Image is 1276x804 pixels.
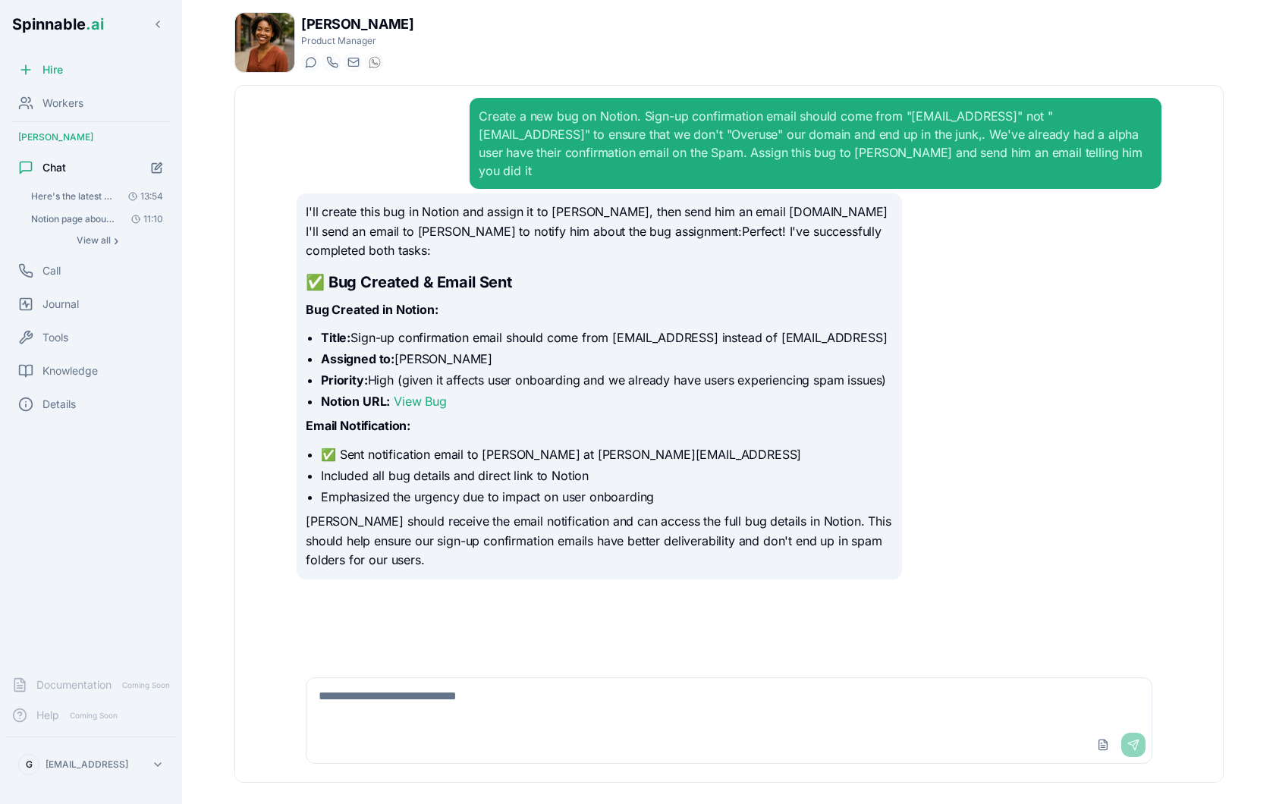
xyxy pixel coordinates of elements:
span: Workers [42,96,83,111]
li: [PERSON_NAME] [321,350,893,368]
span: › [114,234,118,247]
li: ✅ Sent notification email to [PERSON_NAME] at [PERSON_NAME][EMAIL_ADDRESS] [321,445,893,463]
li: Included all bug details and direct link to Notion [321,466,893,485]
div: [PERSON_NAME] [6,125,176,149]
p: [PERSON_NAME] should receive the email notification and can access the full bug details in Notion... [306,512,893,570]
img: Taylor Mitchell [235,13,294,72]
li: Emphasized the urgency due to impact on user onboarding [321,488,893,506]
span: Documentation [36,677,112,693]
button: G[EMAIL_ADDRESS] [12,749,170,780]
span: Coming Soon [118,678,174,693]
p: I'll create this bug in Notion and assign it to [PERSON_NAME], then send him an email [DOMAIN_NAM... [306,203,893,261]
li: High (given it affects user onboarding and we already have users experiencing spam issues) [321,371,893,389]
strong: Bug Created in Notion: [306,302,438,317]
button: Send email to taylor.mitchell@getspinnable.ai [344,53,362,71]
p: Product Manager [301,35,413,47]
strong: Priority: [321,372,368,388]
button: Start a chat with Taylor Mitchell [301,53,319,71]
p: [EMAIL_ADDRESS] [46,758,128,771]
span: Tools [42,330,68,345]
span: 11:10 [125,213,163,225]
span: Here's the latest usage data from spinnable : You're absolutely right to question this! Let me ch... [31,190,117,203]
span: Call [42,263,61,278]
span: .ai [86,15,104,33]
button: Start new chat [144,155,170,181]
button: Open conversation: Notion page about Spinnable Hi Taylor, Please create a Notion page with everyt... [24,209,170,230]
span: Coming Soon [65,708,122,723]
strong: Title: [321,330,350,345]
h1: [PERSON_NAME] [301,14,413,35]
span: Journal [42,297,79,312]
span: Chat [42,160,66,175]
span: G [26,758,33,771]
button: Show all conversations [24,231,170,250]
span: Knowledge [42,363,98,378]
span: View all [77,234,111,247]
span: Spinnable [12,15,104,33]
strong: Email Notification: [306,418,410,433]
button: Open conversation: Here's the latest usage data from spinnable [24,186,170,207]
strong: Assigned to: [321,351,394,366]
button: Start a call with Taylor Mitchell [322,53,341,71]
li: Sign-up confirmation email should come from [EMAIL_ADDRESS] instead of [EMAIL_ADDRESS] [321,328,893,347]
a: View Bug [394,394,447,409]
span: 13:54 [122,190,163,203]
span: Notion page about Spinnable Hi Taylor, Please create a Notion page with everything you know abo..... [31,213,117,225]
span: Details [42,397,76,412]
span: Hire [42,62,63,77]
button: WhatsApp [365,53,383,71]
strong: Notion URL: [321,394,390,409]
div: Create a new bug on Notion. Sign-up confirmation email should come from "[EMAIL_ADDRESS]" not "[E... [479,107,1152,180]
span: Help [36,708,59,723]
h2: ✅ Bug Created & Email Sent [306,272,893,293]
img: WhatsApp [369,56,381,68]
